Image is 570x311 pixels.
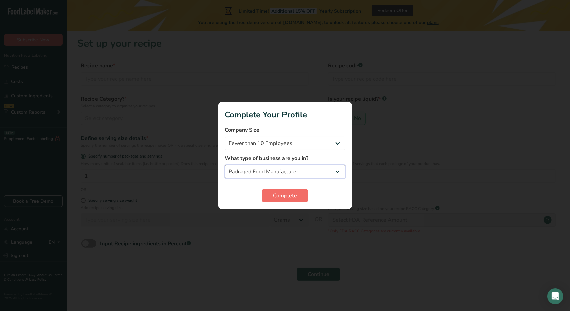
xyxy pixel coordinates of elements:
[225,154,345,162] label: What type of business are you in?
[547,288,563,304] div: Open Intercom Messenger
[225,126,345,134] label: Company Size
[225,109,345,121] h1: Complete Your Profile
[273,192,297,200] span: Complete
[262,189,308,202] button: Complete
